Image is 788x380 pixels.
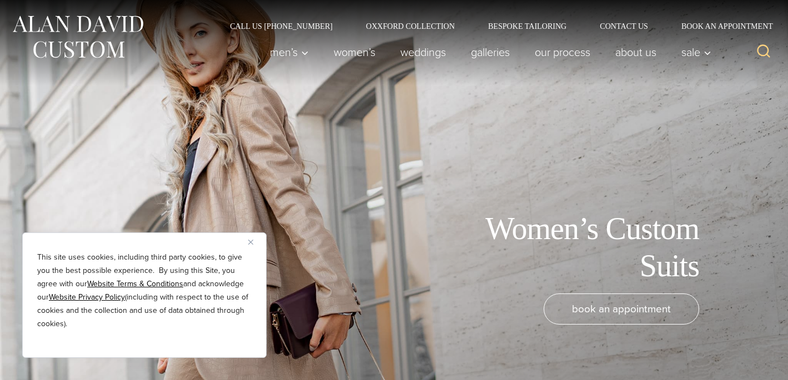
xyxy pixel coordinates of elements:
[523,41,603,63] a: Our Process
[471,22,583,30] a: Bespoke Tailoring
[572,301,671,317] span: book an appointment
[349,22,471,30] a: Oxxford Collection
[388,41,459,63] a: weddings
[322,41,388,63] a: Women’s
[248,235,262,249] button: Close
[248,240,253,245] img: Close
[49,291,125,303] a: Website Privacy Policy
[449,210,699,285] h1: Women’s Custom Suits
[603,41,669,63] a: About Us
[270,47,309,58] span: Men’s
[37,251,252,331] p: This site uses cookies, including third party cookies, to give you the best possible experience. ...
[11,12,144,62] img: Alan David Custom
[258,41,717,63] nav: Primary Navigation
[681,47,711,58] span: Sale
[87,278,183,290] a: Website Terms & Conditions
[459,41,523,63] a: Galleries
[750,39,777,65] button: View Search Form
[544,293,699,325] a: book an appointment
[213,22,349,30] a: Call Us [PHONE_NUMBER]
[665,22,777,30] a: Book an Appointment
[213,22,777,30] nav: Secondary Navigation
[583,22,665,30] a: Contact Us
